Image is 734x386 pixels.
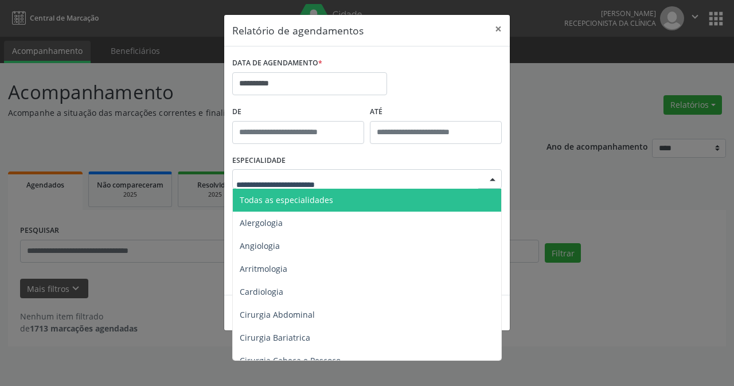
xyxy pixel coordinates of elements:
[240,355,341,366] span: Cirurgia Cabeça e Pescoço
[232,23,364,38] h5: Relatório de agendamentos
[232,103,364,121] label: De
[240,263,287,274] span: Arritmologia
[240,332,310,343] span: Cirurgia Bariatrica
[232,152,286,170] label: ESPECIALIDADE
[487,15,510,43] button: Close
[240,240,280,251] span: Angiologia
[370,103,502,121] label: ATÉ
[240,309,315,320] span: Cirurgia Abdominal
[240,286,283,297] span: Cardiologia
[240,194,333,205] span: Todas as especialidades
[240,217,283,228] span: Alergologia
[232,54,322,72] label: DATA DE AGENDAMENTO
